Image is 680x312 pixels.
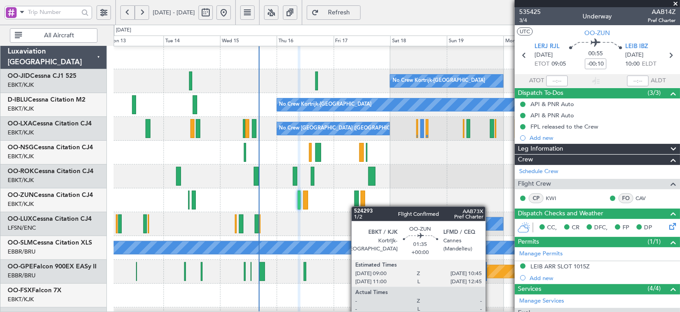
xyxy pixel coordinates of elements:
a: OO-ROKCessna Citation CJ4 [8,168,93,174]
span: 535425 [519,7,541,17]
span: Flight Crew [518,179,551,189]
span: (3/3) [648,88,661,98]
span: D-IBLU [8,97,28,103]
button: All Aircraft [10,28,97,43]
a: EBKT/KJK [8,295,34,303]
span: OO-ROK [8,168,34,174]
span: FP [623,223,629,232]
span: ALDT [651,76,666,85]
div: Tue 14 [163,36,220,46]
span: ELDT [642,60,656,69]
span: CC, [547,223,557,232]
span: ATOT [529,76,544,85]
a: EBBR/BRU [8,248,35,256]
span: CR [572,223,579,232]
span: OO-NSG [8,144,34,151]
span: DFC, [594,223,608,232]
span: (1/1) [648,237,661,246]
a: EBKT/KJK [8,152,34,160]
a: EBKT/KJK [8,176,34,184]
a: OO-SLMCessna Citation XLS [8,240,92,246]
span: OO-SLM [8,240,33,246]
span: Refresh [321,9,358,16]
span: OO-ZUN [8,192,34,198]
span: 3/4 [519,17,541,24]
div: CP [529,193,543,203]
div: Add new [530,134,676,142]
a: Manage Services [519,297,564,306]
a: KWI [546,194,566,202]
span: Dispatch Checks and Weather [518,209,603,219]
div: LEIB ARR SLOT 1015Z [530,263,590,270]
a: LFSN/ENC [8,224,36,232]
span: [DATE] [625,51,644,60]
span: All Aircraft [24,32,94,39]
a: OO-LUXCessna Citation CJ4 [8,216,92,222]
div: Wed 15 [220,36,277,46]
div: Fri 17 [334,36,390,46]
a: Manage Permits [519,250,563,259]
a: OO-GPEFalcon 900EX EASy II [8,263,97,270]
div: Sun 19 [447,36,503,46]
span: LERJ RJL [534,42,560,51]
div: Planned Maint Nurnberg [406,265,463,278]
div: API & PNR Auto [530,100,574,108]
a: EBKT/KJK [8,105,34,113]
div: Thu 16 [277,36,333,46]
span: Dispatch To-Dos [518,88,563,98]
div: No Crew Kortrijk-[GEOGRAPHIC_DATA] [393,74,485,88]
span: Permits [518,237,539,247]
span: OO-FSX [8,287,32,294]
a: CAV [636,194,656,202]
span: OO-LUX [8,216,32,222]
div: No Crew Kortrijk-[GEOGRAPHIC_DATA] [279,98,372,111]
span: (4/4) [648,284,661,293]
span: 00:55 [588,49,603,58]
span: 09:05 [552,60,566,69]
span: Crew [518,155,533,165]
span: OO-LXA [8,120,32,127]
span: Pref Charter [648,17,676,24]
button: Refresh [307,5,361,20]
div: No Crew [GEOGRAPHIC_DATA] ([GEOGRAPHIC_DATA] National) [279,122,430,135]
a: OO-ZUNCessna Citation CJ4 [8,192,93,198]
input: --:-- [546,76,568,86]
span: ETOT [534,60,549,69]
input: Trip Number [28,5,79,19]
a: EBKT/KJK [8,200,34,208]
span: [DATE] - [DATE] [153,9,195,17]
div: API & PNR Auto [530,111,574,119]
a: Schedule Crew [519,167,558,176]
a: D-IBLUCessna Citation M2 [8,97,85,103]
div: FO [618,193,633,203]
div: Mon 20 [503,36,560,46]
span: Services [518,284,541,294]
span: OO-JID [8,73,30,79]
span: AAB14Z [648,7,676,17]
a: OO-FSXFalcon 7X [8,287,62,294]
a: EBKT/KJK [8,129,34,137]
span: OO-ZUN [585,28,610,38]
div: Underway [583,12,612,22]
a: OO-NSGCessna Citation CJ4 [8,144,93,151]
div: Add new [530,274,676,282]
span: OO-GPE [8,263,33,270]
span: Leg Information [518,144,563,154]
a: EBBR/BRU [8,272,35,280]
button: UTC [517,27,533,36]
a: EBKT/KJK [8,81,34,89]
a: OO-JIDCessna CJ1 525 [8,73,76,79]
a: OO-LXACessna Citation CJ4 [8,120,92,127]
div: [DATE] [116,27,131,34]
span: LEIB IBZ [625,42,648,51]
div: Sat 18 [390,36,447,46]
span: DP [644,223,652,232]
div: Mon 13 [107,36,163,46]
div: FPL released to the Crew [530,123,598,130]
div: No Crew Nancy (Essey) [393,217,446,231]
span: [DATE] [534,51,553,60]
span: 10:00 [625,60,640,69]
